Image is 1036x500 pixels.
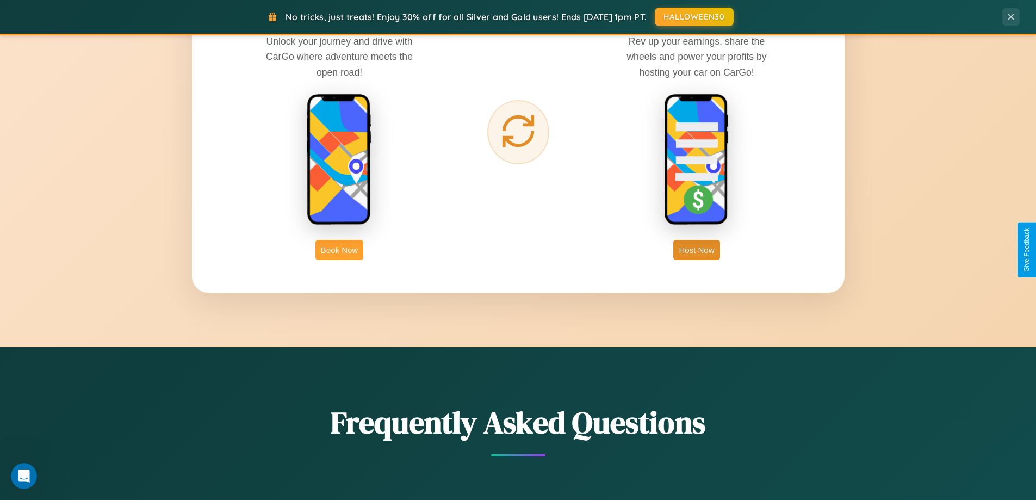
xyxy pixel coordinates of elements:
button: Book Now [315,240,363,260]
span: No tricks, just treats! Enjoy 30% off for all Silver and Gold users! Ends [DATE] 1pm PT. [286,11,647,22]
button: HALLOWEEN30 [655,8,734,26]
button: Host Now [673,240,719,260]
img: host phone [664,94,729,226]
div: Give Feedback [1023,228,1031,272]
p: Unlock your journey and drive with CarGo where adventure meets the open road! [258,34,421,79]
p: Rev up your earnings, share the wheels and power your profits by hosting your car on CarGo! [615,34,778,79]
iframe: Intercom live chat [11,463,37,489]
img: rent phone [307,94,372,226]
h2: Frequently Asked Questions [192,402,845,443]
